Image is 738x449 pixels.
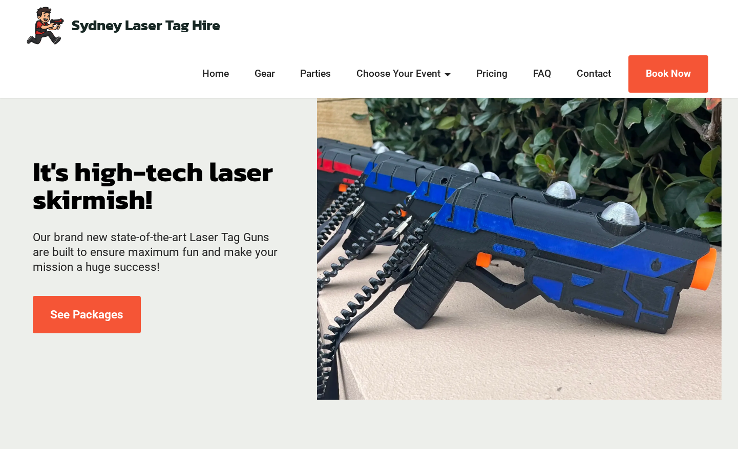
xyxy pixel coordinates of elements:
strong: It's high-tech laser skirmish! [33,151,273,220]
a: Home [199,67,232,81]
a: Sydney Laser Tag Hire [72,18,220,33]
img: Mobile Laser Tag Parties Sydney [25,5,65,45]
a: Contact [574,67,614,81]
a: Book Now [628,55,708,93]
a: Gear [251,67,278,81]
a: See Packages [33,296,141,333]
a: Parties [298,67,334,81]
a: FAQ [530,67,554,81]
p: Our brand new state-of-the-art Laser Tag Guns are built to ensure maximum fun and make your missi... [33,230,284,274]
a: Pricing [473,67,511,81]
a: Choose Your Event [354,67,454,81]
img: Laser Tag Gear for Hire [317,96,722,400]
